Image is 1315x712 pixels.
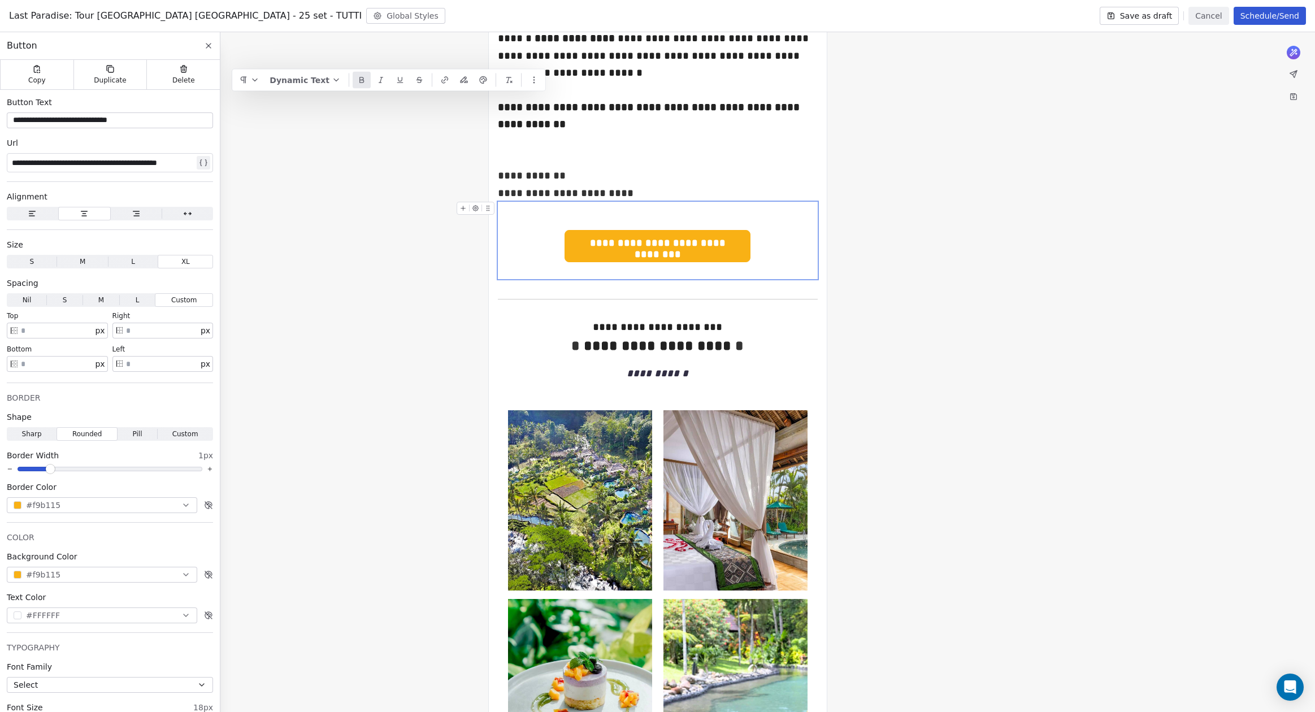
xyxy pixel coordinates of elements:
[14,679,38,691] span: Select
[201,358,210,370] span: px
[1100,7,1179,25] button: Save as draft
[7,191,47,202] span: Alignment
[28,76,46,85] span: Copy
[95,358,105,370] span: px
[7,277,38,289] span: Spacing
[29,257,34,267] span: S
[22,429,42,439] span: Sharp
[7,411,32,423] span: Shape
[7,311,108,320] div: top
[172,429,198,439] span: Custom
[80,257,85,267] span: M
[26,500,60,511] span: #f9b115
[131,257,135,267] span: L
[26,569,60,581] span: #f9b115
[198,450,213,461] span: 1px
[7,392,213,403] div: BORDER
[7,450,59,461] span: Border Width
[7,551,77,562] span: Background Color
[7,39,37,53] span: Button
[95,325,105,337] span: px
[1188,7,1229,25] button: Cancel
[7,592,46,603] span: Text Color
[7,345,108,354] div: bottom
[112,311,214,320] div: right
[7,239,23,250] span: Size
[7,137,18,149] span: Url
[94,76,126,85] span: Duplicate
[172,76,195,85] span: Delete
[7,567,197,583] button: #f9b115
[7,607,197,623] button: #FFFFFF
[23,295,32,305] span: Nil
[112,345,214,354] div: left
[366,8,445,24] button: Global Styles
[26,610,60,622] span: #FFFFFF
[1277,674,1304,701] div: Open Intercom Messenger
[98,295,104,305] span: M
[7,481,57,493] span: Border Color
[7,97,52,108] span: Button Text
[7,497,197,513] button: #f9b115
[63,295,67,305] span: S
[265,72,345,89] button: Dynamic Text
[9,9,362,23] span: Last Paradise: Tour [GEOGRAPHIC_DATA] [GEOGRAPHIC_DATA] - 25 set - TUTTI
[133,429,142,439] span: Pill
[7,532,213,543] div: COLOR
[7,642,213,653] div: TYPOGRAPHY
[201,325,210,337] span: px
[1234,7,1306,25] button: Schedule/Send
[136,295,140,305] span: L
[7,661,52,672] span: Font Family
